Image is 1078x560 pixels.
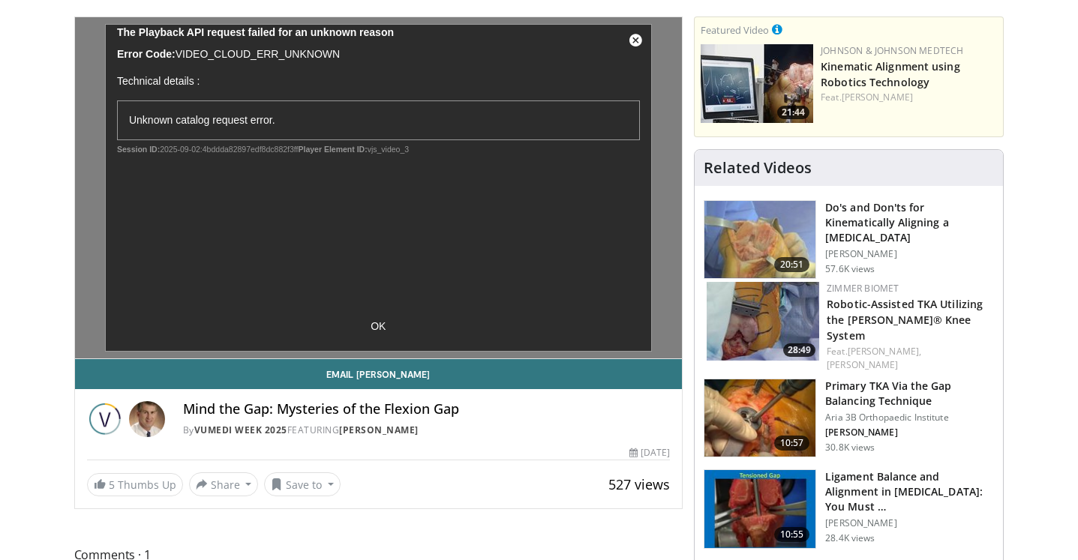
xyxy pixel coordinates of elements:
[704,379,815,457] img: 761519_3.png.150x105_q85_crop-smart_upscale.jpg
[777,106,809,119] span: 21:44
[774,527,810,542] span: 10:55
[825,412,994,424] p: Aria 3B Orthopaedic Institute
[189,472,259,496] button: Share
[183,424,671,437] div: By FEATURING
[825,200,994,245] h3: Do's and Don'ts for Kinematically Aligning a [MEDICAL_DATA]
[701,23,769,37] small: Featured Video
[825,248,994,260] p: [PERSON_NAME]
[701,44,813,123] img: 85482610-0380-4aae-aa4a-4a9be0c1a4f1.150x105_q85_crop-smart_upscale.jpg
[825,379,994,409] h3: Primary TKA Via the Gap Balancing Technique
[827,297,983,343] a: Robotic-Assisted TKA Utilizing the [PERSON_NAME]® Knee System
[339,424,419,436] a: [PERSON_NAME]
[825,469,994,514] h3: Ligament Balance and Alignment in [MEDICAL_DATA]: You Must …
[848,345,921,358] a: [PERSON_NAME],
[704,200,994,280] a: 20:51 Do's and Don'ts for Kinematically Aligning a [MEDICAL_DATA] [PERSON_NAME] 57.6K views
[707,282,819,361] a: 28:49
[87,473,183,496] a: 5 Thumbs Up
[821,59,960,89] a: Kinematic Alignment using Robotics Technology
[774,436,810,451] span: 10:57
[264,472,341,496] button: Save to
[701,44,813,123] a: 21:44
[704,201,815,279] img: howell_knee_1.png.150x105_q85_crop-smart_upscale.jpg
[825,427,994,439] p: [PERSON_NAME]
[194,424,287,436] a: Vumedi Week 2025
[827,345,991,372] div: Feat.
[827,358,898,371] a: [PERSON_NAME]
[783,343,815,357] span: 28:49
[704,159,812,177] h4: Related Videos
[87,401,123,437] img: Vumedi Week 2025
[75,359,683,389] a: Email [PERSON_NAME]
[704,470,815,548] img: 242016_0004_1.png.150x105_q85_crop-smart_upscale.jpg
[821,91,997,104] div: Feat.
[109,478,115,492] span: 5
[75,17,683,359] video-js: Video Player
[704,379,994,458] a: 10:57 Primary TKA Via the Gap Balancing Technique Aria 3B Orthopaedic Institute [PERSON_NAME] 30....
[704,469,994,549] a: 10:55 Ligament Balance and Alignment in [MEDICAL_DATA]: You Must … [PERSON_NAME] 28.4K views
[827,282,899,295] a: Zimmer Biomet
[608,475,670,493] span: 527 views
[629,446,670,460] div: [DATE]
[821,44,963,57] a: Johnson & Johnson MedTech
[774,257,810,272] span: 20:51
[842,91,913,103] a: [PERSON_NAME]
[183,401,671,418] h4: Mind the Gap: Mysteries of the Flexion Gap
[825,442,875,454] p: 30.8K views
[825,517,994,529] p: [PERSON_NAME]
[129,401,165,437] img: Avatar
[825,263,875,275] p: 57.6K views
[825,532,875,544] p: 28.4K views
[707,282,819,361] img: 8628d054-67c0-4db7-8e0b-9013710d5e10.150x105_q85_crop-smart_upscale.jpg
